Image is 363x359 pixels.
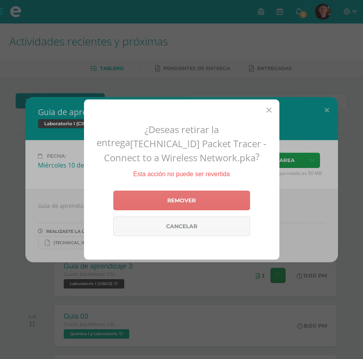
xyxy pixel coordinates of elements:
[104,137,267,164] span: [TECHNICAL_ID] Packet Tracer - Connect to a Wireless Network.pka
[93,123,270,164] h2: ¿Deseas retirar la entrega ?
[113,216,250,236] a: Cancelar
[113,191,250,210] a: Remover
[133,171,230,177] span: Esta acción no puede ser revertida
[266,105,272,115] span: Close (Esc)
